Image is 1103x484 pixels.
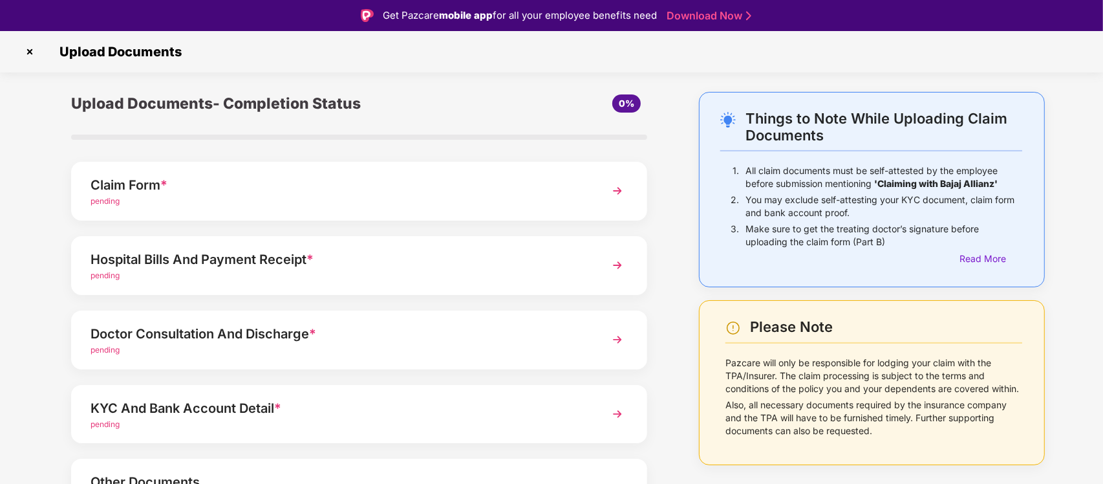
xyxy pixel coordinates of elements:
[47,44,188,60] span: Upload Documents
[19,41,40,62] img: svg+xml;base64,PHN2ZyBpZD0iQ3Jvc3MtMzJ4MzIiIHhtbG5zPSJodHRwOi8vd3d3LnczLm9yZy8yMDAwL3N2ZyIgd2lkdG...
[606,328,629,351] img: svg+xml;base64,PHN2ZyBpZD0iTmV4dCIgeG1sbnM9Imh0dHA6Ly93d3cudzMub3JnLzIwMDAvc3ZnIiB3aWR0aD0iMzYiIG...
[725,357,1022,395] p: Pazcare will only be responsible for lodging your claim with the TPA/Insurer. The claim processin...
[361,9,374,22] img: Logo
[745,164,1022,190] p: All claim documents must be self-attested by the employee before submission mentioning
[731,223,739,248] p: 3.
[91,324,583,344] div: Doctor Consultation And Discharge
[725,320,741,336] img: svg+xml;base64,PHN2ZyBpZD0iV2FybmluZ18tXzI0eDI0IiBkYXRhLW5hbWU9Ildhcm5pbmcgLSAyNHgyNCIgeG1sbnM9Im...
[91,398,583,419] div: KYC And Bank Account Detail
[439,9,493,21] strong: mobile app
[745,110,1022,144] div: Things to Note While Uploading Claim Documents
[91,196,120,206] span: pending
[746,9,751,23] img: Stroke
[720,112,736,127] img: svg+xml;base64,PHN2ZyB4bWxucz0iaHR0cDovL3d3dy53My5vcmcvMjAwMC9zdmciIHdpZHRoPSIyNC4wOTMiIGhlaWdodD...
[619,98,634,109] span: 0%
[91,419,120,429] span: pending
[745,193,1022,219] p: You may exclude self-attesting your KYC document, claim form and bank account proof.
[91,345,120,355] span: pending
[91,175,583,195] div: Claim Form
[606,254,629,277] img: svg+xml;base64,PHN2ZyBpZD0iTmV4dCIgeG1sbnM9Imh0dHA6Ly93d3cudzMub3JnLzIwMDAvc3ZnIiB3aWR0aD0iMzYiIG...
[667,9,747,23] a: Download Now
[606,402,629,426] img: svg+xml;base64,PHN2ZyBpZD0iTmV4dCIgeG1sbnM9Imh0dHA6Ly93d3cudzMub3JnLzIwMDAvc3ZnIiB3aWR0aD0iMzYiIG...
[71,92,455,115] div: Upload Documents- Completion Status
[383,8,657,23] div: Get Pazcare for all your employee benefits need
[731,193,739,219] p: 2.
[725,399,1022,437] p: Also, all necessary documents required by the insurance company and the TPA will have to be furni...
[745,223,1022,248] p: Make sure to get the treating doctor’s signature before uploading the claim form (Part B)
[750,318,1022,336] div: Please Note
[874,178,998,189] b: 'Claiming with Bajaj Allianz'
[959,252,1022,266] div: Read More
[91,249,583,270] div: Hospital Bills And Payment Receipt
[733,164,739,190] p: 1.
[91,270,120,280] span: pending
[606,179,629,203] img: svg+xml;base64,PHN2ZyBpZD0iTmV4dCIgeG1sbnM9Imh0dHA6Ly93d3cudzMub3JnLzIwMDAvc3ZnIiB3aWR0aD0iMzYiIG...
